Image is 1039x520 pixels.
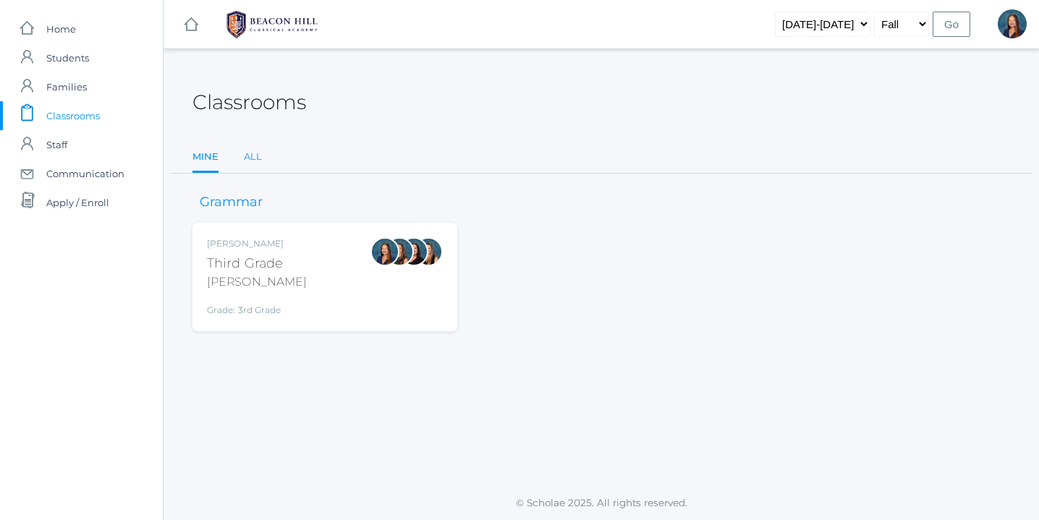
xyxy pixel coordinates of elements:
[933,12,970,37] input: Go
[46,72,87,101] span: Families
[192,142,219,174] a: Mine
[385,237,414,266] div: Andrea Deutsch
[192,195,270,210] h3: Grammar
[207,237,307,250] div: [PERSON_NAME]
[46,159,124,188] span: Communication
[192,91,306,114] h2: Classrooms
[46,188,109,217] span: Apply / Enroll
[207,273,307,291] div: [PERSON_NAME]
[207,254,307,273] div: Third Grade
[46,130,67,159] span: Staff
[414,237,443,266] div: Juliana Fowler
[46,14,76,43] span: Home
[370,237,399,266] div: Lori Webster
[46,43,89,72] span: Students
[399,237,428,266] div: Katie Watters
[46,101,100,130] span: Classrooms
[218,7,326,43] img: 1_BHCALogos-05.png
[164,495,1039,510] p: © Scholae 2025. All rights reserved.
[207,297,307,317] div: Grade: 3rd Grade
[244,142,262,171] a: All
[998,9,1027,38] div: Lori Webster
